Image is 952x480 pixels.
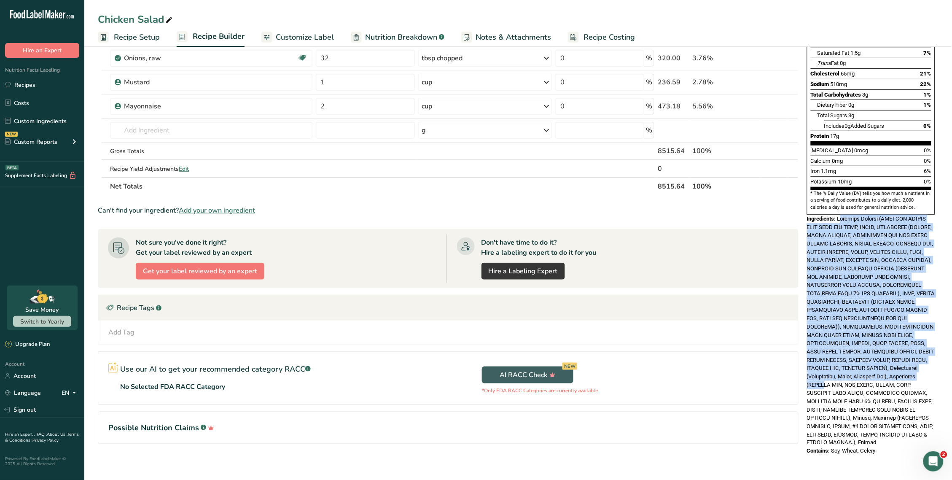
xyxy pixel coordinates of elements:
div: cup [422,101,433,111]
span: 65mg [841,70,855,77]
span: 1% [924,92,931,98]
span: 0mcg [855,147,869,154]
div: Save Money [26,305,59,314]
p: *Only FDA RACC Categories are currently available [482,387,598,394]
iframe: Intercom live chat [923,451,944,472]
span: Potassium [811,178,837,185]
div: Don't have time to do it? Hire a labeling expert to do it for you [481,237,597,258]
button: Get your label reviewed by an expert [136,263,264,280]
div: EN [62,388,79,398]
span: AI RACC Check [500,370,556,380]
span: 0% [924,178,931,185]
div: Recipe Yield Adjustments [110,164,312,173]
span: Recipe Builder [193,31,245,42]
span: Edit [179,165,189,173]
p: Use our AI to get your recommended category RACC [120,364,311,375]
span: Total Carbohydrates [811,92,861,98]
button: AI RACC Check NEW [482,367,573,383]
span: 7% [924,50,931,56]
div: 320.00 [658,53,689,63]
span: 0% [924,147,931,154]
span: 3g [849,112,855,119]
a: Recipe Setup [98,28,160,47]
span: Includes Added Sugars [824,123,885,129]
div: BETA [5,165,19,170]
section: * The % Daily Value (DV) tells you how much a nutrient in a serving of food contributes to a dail... [811,190,931,211]
span: Saturated Fat [818,50,850,56]
div: Recipe Tags [98,295,798,321]
span: 2 [941,451,947,458]
div: NEW [5,132,18,137]
span: Customize Label [276,32,334,43]
a: Language [5,386,41,400]
th: 8515.64 [656,177,691,195]
a: Recipe Builder [177,27,245,47]
span: 1.5g [851,50,861,56]
a: Privacy Policy [32,437,59,443]
span: 21% [920,70,931,77]
i: Trans [818,60,831,66]
span: Recipe Setup [114,32,160,43]
a: Hire a Labeling Expert [481,263,565,280]
span: Switch to Yearly [20,318,64,326]
span: 10mg [838,178,852,185]
span: Ingredients: [807,216,836,222]
span: 6% [924,168,931,174]
span: Iron [811,168,820,174]
span: 0mg [832,158,843,164]
span: Nutrition Breakdown [365,32,437,43]
span: Add your own ingredient [179,205,255,216]
div: 236.59 [658,77,689,87]
span: 0% [924,123,931,129]
div: cup [422,77,433,87]
span: 1% [924,102,931,108]
span: Protein [811,133,829,139]
a: Nutrition Breakdown [351,28,444,47]
div: Add Tag [108,327,134,337]
span: 17g [831,133,839,139]
a: Terms & Conditions . [5,431,79,443]
a: About Us . [47,431,67,437]
div: Powered By FoodLabelMaker © 2025 All Rights Reserved [5,456,79,467]
div: 2.78% [693,77,758,87]
a: FAQ . [37,431,47,437]
div: Mustard [124,77,229,87]
span: 3g [863,92,869,98]
span: Contains: [807,448,830,454]
span: Dietary Fiber [818,102,847,108]
span: Soy, Wheat, Celery [831,448,876,454]
div: Can't find your ingredient? [98,205,799,216]
span: [MEDICAL_DATA] [811,147,853,154]
span: Cholesterol [811,70,840,77]
span: Recipe Costing [584,32,635,43]
div: Not sure you've done it right? Get your label reviewed by an expert [136,237,252,258]
div: 8515.64 [658,146,689,156]
span: Fat [818,60,839,66]
div: 473.18 [658,101,689,111]
h1: Possible Nutrition Claims [108,422,788,434]
span: 0% [924,158,931,164]
span: 0g [845,123,851,129]
button: Switch to Yearly [13,316,71,327]
div: Onions, raw [124,53,229,63]
button: Hire an Expert [5,43,79,58]
div: Gross Totals [110,147,312,156]
div: Chicken Salad [98,12,174,27]
a: Notes & Attachments [461,28,551,47]
div: tbsp chopped [422,53,463,63]
span: Calcium [811,158,831,164]
span: Total Sugars [818,112,847,119]
span: Loremips Dolorsi (AMETCON ADIPIS ELIT SEDD EIU TEMP, INCID, UTLABOREE (DOLORE, MAGNA ALIQUAE, ADM... [807,216,935,446]
span: 0g [840,60,846,66]
span: Notes & Attachments [476,32,551,43]
div: 5.56% [693,101,758,111]
span: 22% [920,81,931,87]
a: Recipe Costing [568,28,635,47]
a: Customize Label [261,28,334,47]
div: Custom Reports [5,138,57,146]
span: Get your label reviewed by an expert [143,266,257,276]
th: Net Totals [108,177,656,195]
span: 0g [849,102,855,108]
div: 3.76% [693,53,758,63]
span: Sodium [811,81,829,87]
